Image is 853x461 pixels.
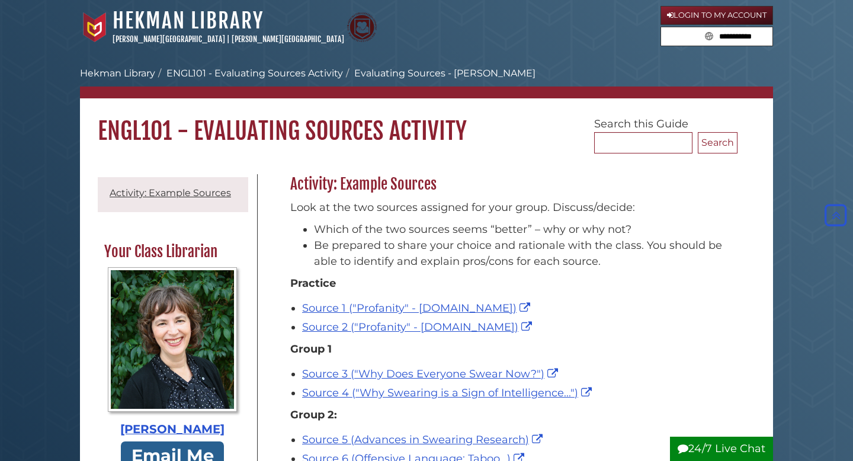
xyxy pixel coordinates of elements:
[343,66,535,81] li: Evaluating Sources - [PERSON_NAME]
[314,222,732,238] li: Which of the two sources seems “better” – why or why not?
[302,367,561,380] a: Source 3 ("Why Does Everyone Swear Now?")
[98,242,246,261] h2: Your Class Librarian
[108,267,238,412] img: Profile Photo
[227,34,230,44] span: |
[284,175,737,194] h2: Activity: Example Sources
[80,12,110,42] img: Calvin University
[660,27,773,47] form: Search library guides, policies, and FAQs.
[290,277,336,290] strong: Practice
[80,68,155,79] a: Hekman Library
[104,267,240,438] a: Profile Photo [PERSON_NAME]
[290,200,732,216] p: Look at the two sources assigned for your group. Discuss/decide:
[232,34,344,44] a: [PERSON_NAME][GEOGRAPHIC_DATA]
[302,433,546,446] a: Source 5 (Advances in Swearing Research)
[347,12,377,42] img: Calvin Theological Seminary
[302,386,595,399] a: Source 4 ("Why Swearing is a Sign of Intelligence...")
[80,98,773,146] h1: ENGL101 - Evaluating Sources Activity
[290,342,332,356] strong: Group 1
[80,66,773,98] nav: breadcrumb
[701,27,717,43] button: Search
[113,34,225,44] a: [PERSON_NAME][GEOGRAPHIC_DATA]
[670,437,773,461] button: 24/7 Live Chat
[822,209,850,222] a: Back to Top
[302,302,533,315] a: Source 1 ("Profanity" - [DOMAIN_NAME])
[104,421,240,438] div: [PERSON_NAME]
[314,238,732,270] li: Be prepared to share your choice and rationale with the class. You should be able to identify and...
[290,408,337,421] strong: Group 2:
[166,68,343,79] a: ENGL101 - Evaluating Sources Activity
[110,187,231,199] a: Activity: Example Sources
[302,321,535,334] a: Source 2 ("Profanity" - [DOMAIN_NAME])
[113,8,264,34] a: Hekman Library
[660,6,773,25] a: Login to My Account
[698,132,737,153] button: Search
